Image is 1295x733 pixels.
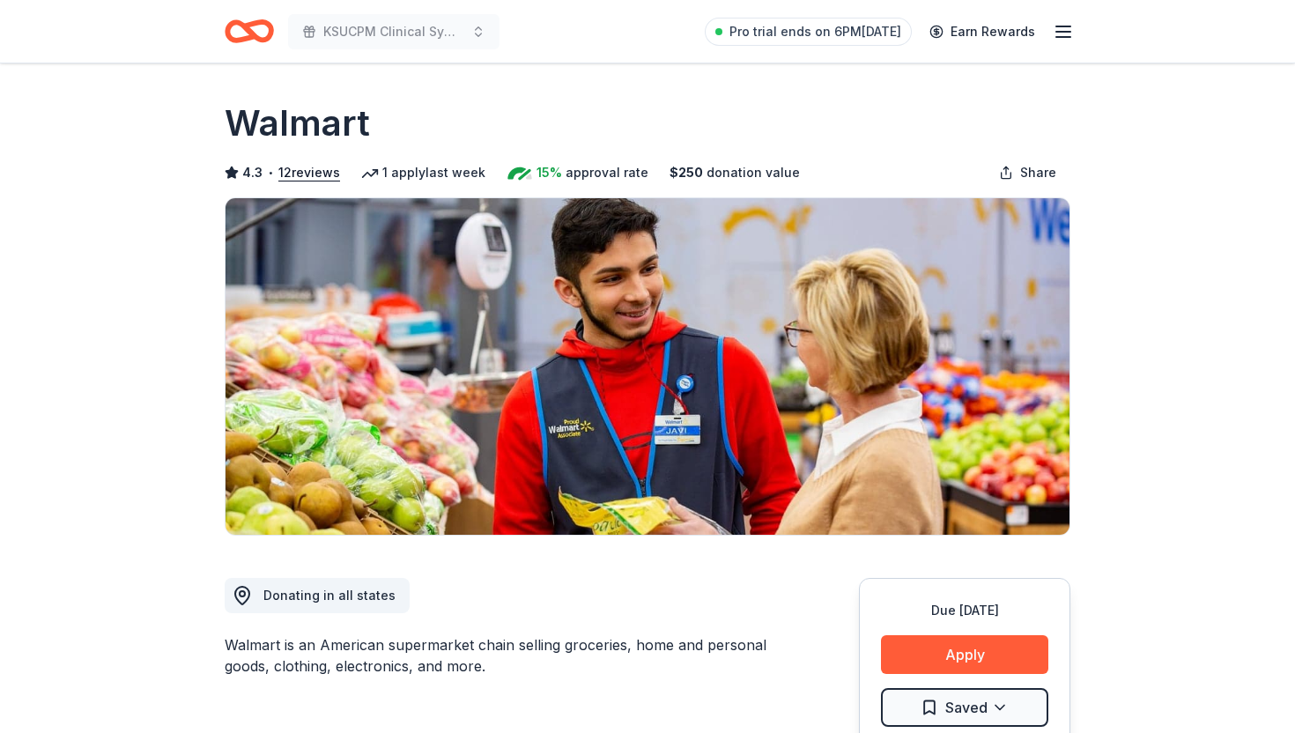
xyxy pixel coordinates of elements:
h1: Walmart [225,99,370,148]
a: Home [225,11,274,52]
button: Saved [881,688,1048,727]
span: donation value [707,162,800,183]
span: 15% [536,162,562,183]
a: Pro trial ends on 6PM[DATE] [705,18,912,46]
button: KSUCPM Clinical Symposium Raffle [288,14,499,49]
span: KSUCPM Clinical Symposium Raffle [323,21,464,42]
img: Image for Walmart [226,198,1069,535]
div: Walmart is an American supermarket chain selling groceries, home and personal goods, clothing, el... [225,634,774,677]
div: 1 apply last week [361,162,485,183]
span: $ 250 [670,162,703,183]
span: • [268,166,274,180]
button: Apply [881,635,1048,674]
button: 12reviews [278,162,340,183]
button: Share [985,155,1070,190]
span: Share [1020,162,1056,183]
div: Due [DATE] [881,600,1048,621]
span: Pro trial ends on 6PM[DATE] [729,21,901,42]
span: approval rate [566,162,648,183]
span: Donating in all states [263,588,396,603]
a: Earn Rewards [919,16,1046,48]
span: 4.3 [242,162,263,183]
span: Saved [945,696,988,719]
